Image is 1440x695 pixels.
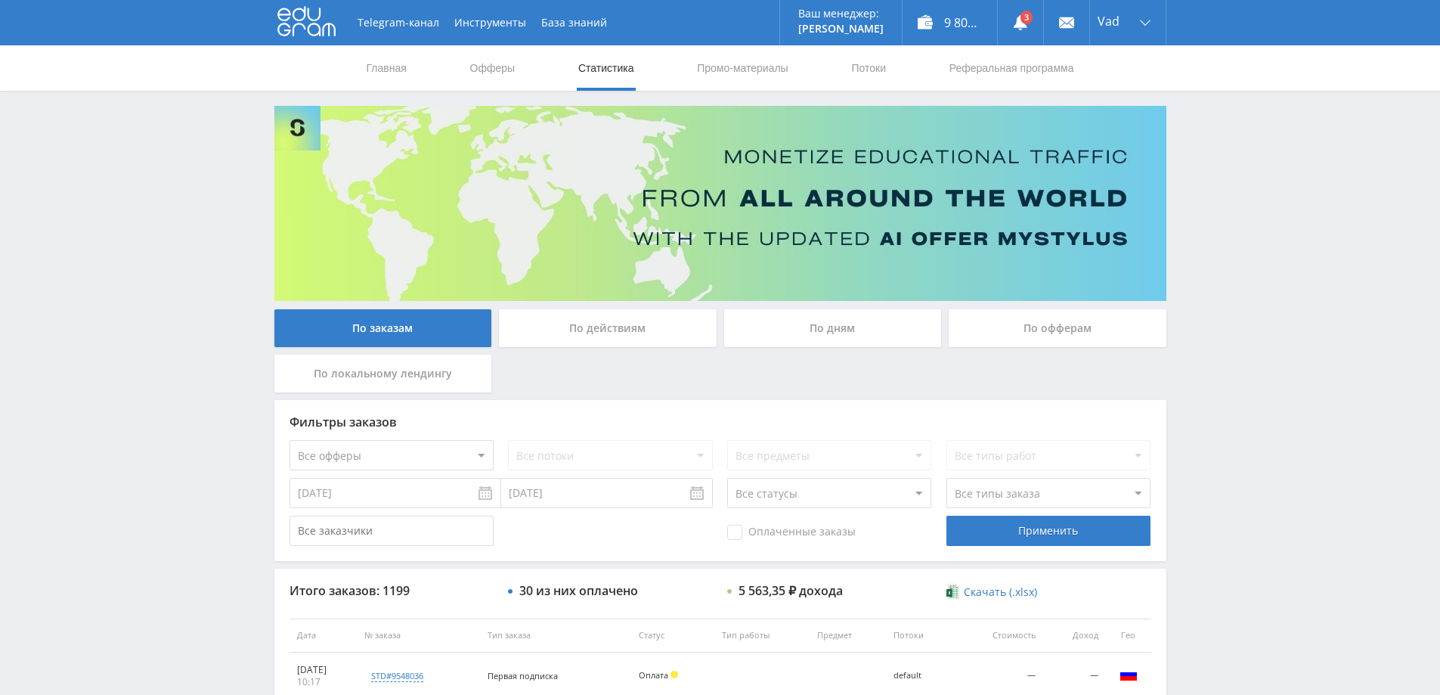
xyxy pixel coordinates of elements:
a: Реферальная программа [948,45,1076,91]
div: По локальному лендингу [274,355,492,392]
a: Главная [365,45,408,91]
a: Офферы [469,45,517,91]
a: Промо-материалы [695,45,789,91]
div: По дням [724,309,942,347]
input: Все заказчики [290,516,494,546]
div: По заказам [274,309,492,347]
span: Vad [1098,15,1119,27]
div: По действиям [499,309,717,347]
p: Ваш менеджер: [798,8,884,20]
span: Оплаченные заказы [727,525,856,540]
div: Фильтры заказов [290,415,1151,429]
a: Статистика [577,45,636,91]
p: [PERSON_NAME] [798,23,884,35]
div: По офферам [949,309,1166,347]
img: Banner [274,106,1166,301]
div: Применить [946,516,1150,546]
a: Потоки [850,45,887,91]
